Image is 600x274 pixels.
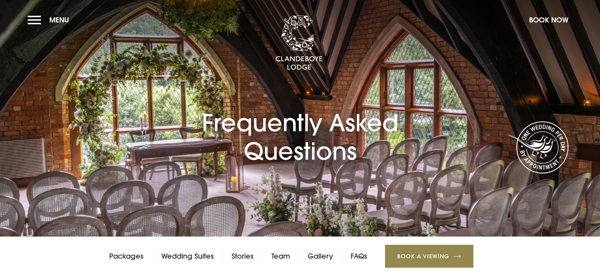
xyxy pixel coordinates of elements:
[28,11,73,28] button: Menu
[161,250,214,262] a: Wedding Suites
[232,250,254,262] a: Stories
[49,15,69,24] span: Menu
[308,250,333,262] a: Gallery
[109,250,144,262] a: Packages
[525,11,572,28] button: Book Now
[351,250,367,262] a: FAQs
[142,75,458,165] h1: Frequently Asked Questions
[385,245,473,268] a: Book a Viewing
[271,250,290,262] a: Team
[275,15,323,71] img: Clandeboye Lodge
